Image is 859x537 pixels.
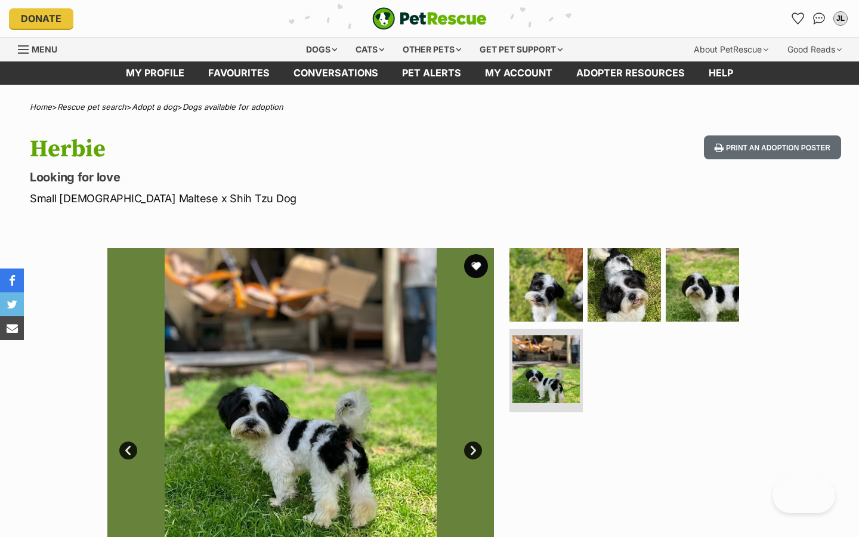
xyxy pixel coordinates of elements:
[564,61,697,85] a: Adopter resources
[18,38,66,59] a: Menu
[30,135,524,163] h1: Herbie
[282,61,390,85] a: conversations
[685,38,777,61] div: About PetRescue
[119,442,137,459] a: Prev
[394,38,469,61] div: Other pets
[464,442,482,459] a: Next
[372,7,487,30] img: logo-e224e6f780fb5917bec1dbf3a21bbac754714ae5b6737aabdf751b685950b380.svg
[32,44,57,54] span: Menu
[30,102,52,112] a: Home
[773,477,835,513] iframe: Help Scout Beacon - Open
[813,13,826,24] img: chat-41dd97257d64d25036548639549fe6c8038ab92f7586957e7f3b1b290dea8141.svg
[471,38,571,61] div: Get pet support
[196,61,282,85] a: Favourites
[831,9,850,28] button: My account
[697,61,745,85] a: Help
[704,135,841,160] button: Print an adoption poster
[183,102,283,112] a: Dogs available for adoption
[372,7,487,30] a: PetRescue
[57,102,126,112] a: Rescue pet search
[788,9,807,28] a: Favourites
[114,61,196,85] a: My profile
[666,248,739,322] img: Photo of Herbie
[835,13,846,24] div: JL
[509,248,583,322] img: Photo of Herbie
[512,335,580,403] img: Photo of Herbie
[390,61,473,85] a: Pet alerts
[464,254,488,278] button: favourite
[30,169,524,186] p: Looking for love
[30,190,524,206] p: Small [DEMOGRAPHIC_DATA] Maltese x Shih Tzu Dog
[9,8,73,29] a: Donate
[347,38,393,61] div: Cats
[473,61,564,85] a: My account
[132,102,177,112] a: Adopt a dog
[788,9,850,28] ul: Account quick links
[809,9,829,28] a: Conversations
[588,248,661,322] img: Photo of Herbie
[779,38,850,61] div: Good Reads
[298,38,345,61] div: Dogs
